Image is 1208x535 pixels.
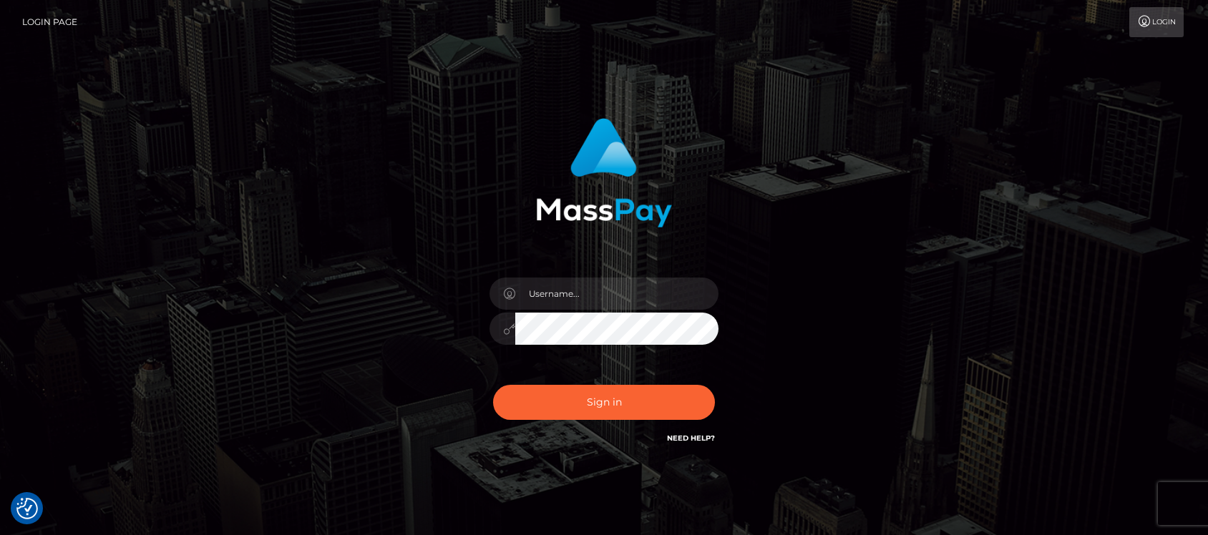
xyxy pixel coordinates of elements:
[16,498,38,519] img: Revisit consent button
[16,498,38,519] button: Consent Preferences
[536,118,672,227] img: MassPay Login
[22,7,77,37] a: Login Page
[1129,7,1184,37] a: Login
[493,385,715,420] button: Sign in
[515,278,719,310] input: Username...
[667,433,715,443] a: Need Help?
